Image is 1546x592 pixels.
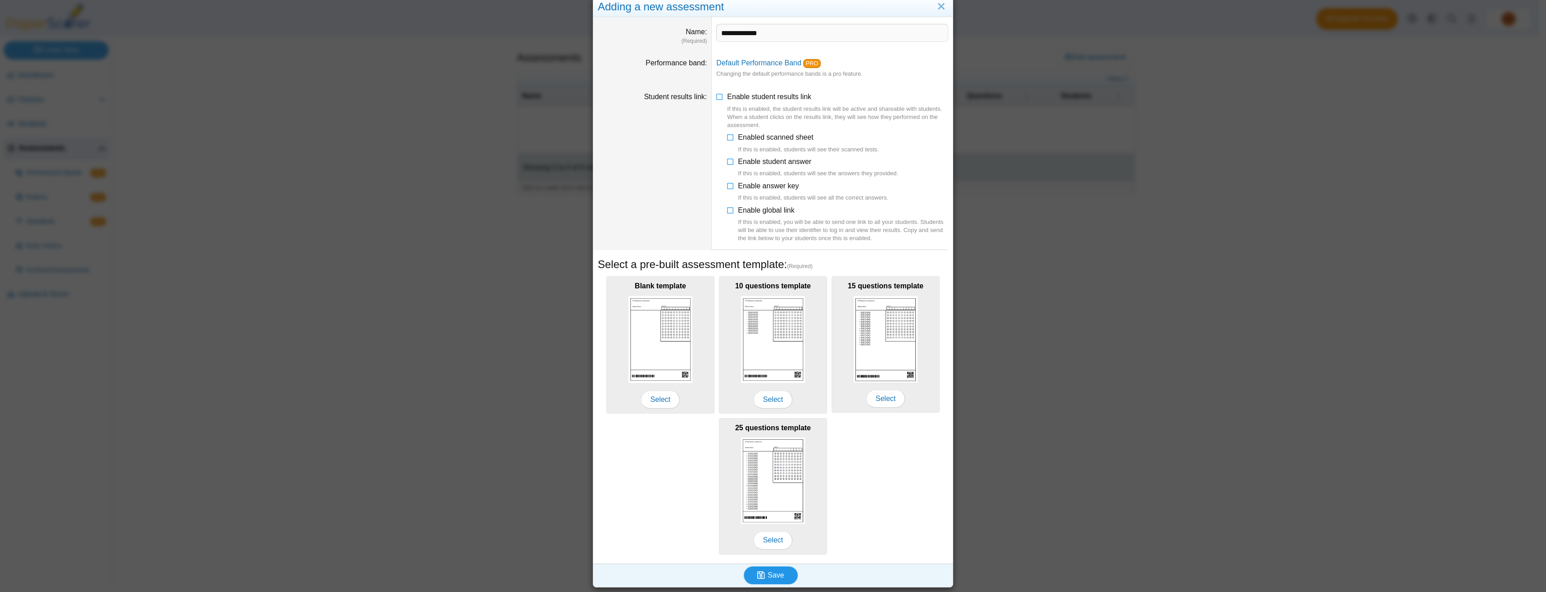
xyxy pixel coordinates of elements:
[848,282,923,290] b: 15 questions template
[738,146,879,154] div: If this is enabled, students will see their scanned tests.
[735,282,811,290] b: 10 questions template
[644,93,707,100] label: Student results link
[716,70,862,77] small: Changing the default performance bands is a pro feature.
[854,296,918,383] img: scan_sheet_15_questions.png
[744,566,798,584] button: Save
[727,105,948,130] div: If this is enabled, the student results link will be active and shareable with students. When a s...
[738,206,948,243] span: Enable global link
[741,437,805,524] img: scan_sheet_25_questions.png
[787,263,813,270] span: (Required)
[738,133,879,154] span: Enabled scanned sheet
[866,390,905,408] span: Select
[754,391,792,409] span: Select
[738,218,948,243] div: If this is enabled, you will be able to send one link to all your students. Students will be able...
[727,93,948,129] span: Enable student results link
[738,169,898,178] div: If this is enabled, students will see the answers they provided.
[686,28,707,36] label: Name
[716,59,801,67] a: Default Performance Band
[738,194,888,202] div: If this is enabled, students will see all the correct answers.
[768,571,784,579] span: Save
[735,424,811,432] b: 25 questions template
[738,158,898,178] span: Enable student answer
[803,59,821,68] a: PRO
[598,257,948,272] h5: Select a pre-built assessment template:
[635,282,686,290] b: Blank template
[741,296,805,383] img: scan_sheet_10_questions.png
[738,182,888,202] span: Enable answer key
[754,531,792,549] span: Select
[628,296,692,383] img: scan_sheet_blank.png
[641,391,680,409] span: Select
[646,59,707,67] label: Performance band
[598,37,707,45] dfn: (Required)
